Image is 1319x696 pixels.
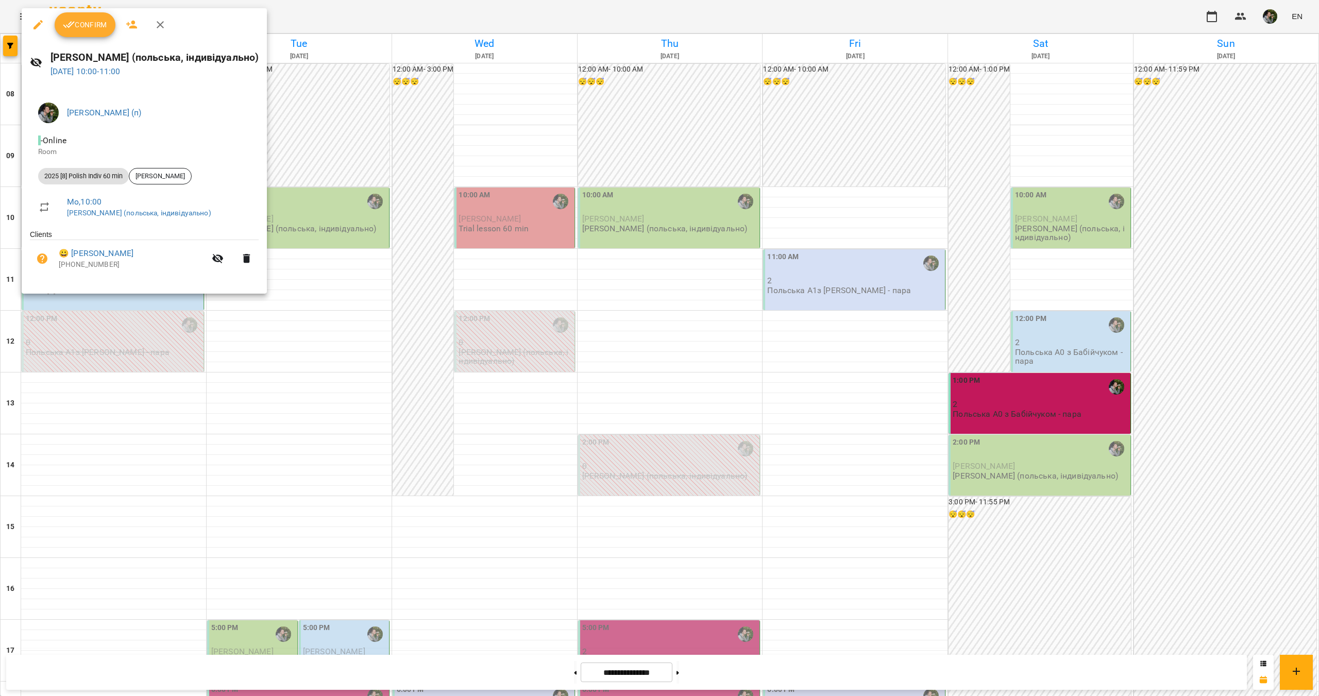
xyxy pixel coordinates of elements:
[55,12,115,37] button: Confirm
[38,135,69,145] span: - Online
[63,19,107,31] span: Confirm
[67,108,142,117] a: [PERSON_NAME] (п)
[59,260,206,270] p: [PHONE_NUMBER]
[30,229,259,281] ul: Clients
[67,197,102,207] a: Mo , 10:00
[59,247,133,260] a: 😀 [PERSON_NAME]
[50,49,259,65] h6: [PERSON_NAME] (польська, індивідуально)
[50,66,121,76] a: [DATE] 10:00-11:00
[129,172,191,181] span: [PERSON_NAME]
[38,172,129,181] span: 2025 [8] Polish Indiv 60 min
[129,168,192,184] div: [PERSON_NAME]
[30,246,55,271] button: Unpaid. Bill the attendance?
[38,103,59,123] img: 70cfbdc3d9a863d38abe8aa8a76b24f3.JPG
[38,147,250,157] p: Room
[67,209,211,217] a: [PERSON_NAME] (польська, індивідуально)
